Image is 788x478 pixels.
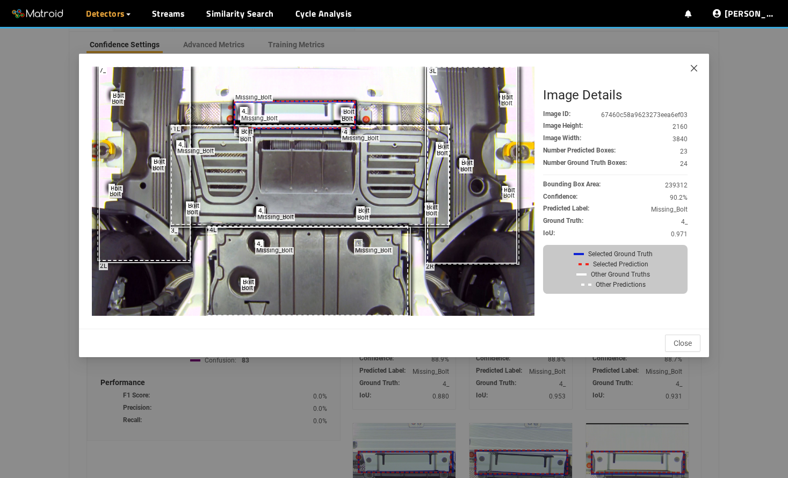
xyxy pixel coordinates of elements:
span: Missing_Bolt [354,247,393,255]
p: Selected Ground Truth [588,249,653,259]
span: Missing_Bolt [341,135,380,142]
span: Bolt [342,108,356,116]
p: 3840 [673,134,688,144]
p: Number Predicted Boxes : [543,146,616,158]
span: close [690,64,698,73]
p: 239312 [665,180,688,191]
span: Bolt [239,136,252,143]
p: IoU : [543,228,555,241]
p: 23 [680,147,688,157]
span: 2_ [206,316,214,323]
p: 2160 [673,122,688,132]
a: Cycle Analysis [295,7,352,20]
span: Missing_Bolt [256,214,295,221]
span: Bolt [151,165,165,172]
span: Missing_Bolt [176,148,215,155]
span: 7_ [98,67,107,75]
span: 4L [208,227,218,234]
p: 0.971 [671,229,688,240]
span: 4_ [234,128,243,136]
p: 67460c58a9623273eea6ef03 [601,110,688,120]
span: 2L [99,263,108,270]
p: Bounding Box Area : [543,179,601,192]
p: Image ID : [543,109,570,121]
p: Ground Truth : [543,216,583,228]
span: Bolt [241,285,254,292]
span: Detectors [86,7,125,20]
span: Close [674,337,692,349]
p: 4_ [681,217,688,227]
span: Bolt [111,98,124,106]
button: Close [665,335,700,352]
span: Bolt [503,187,516,194]
h3: Image Details [543,88,688,102]
p: Selected Prediction [593,259,648,270]
span: 2R [425,263,435,271]
p: Image Width : [543,133,581,146]
p: Predicted Label : [543,204,589,216]
span: Missing_Bolt [255,247,294,255]
span: Missing_Bolt [240,115,279,122]
a: Streams [152,7,185,20]
span: Bolt [110,185,123,193]
span: Bolt [186,209,199,216]
img: Matroid logo [11,6,64,22]
p: 24 [680,159,688,169]
p: Image Height : [543,121,583,133]
span: Bolt [459,166,473,173]
p: Other Ground Truths [591,270,650,280]
p: Confidence : [543,192,577,204]
p: Other Predictions [596,280,646,290]
span: Bolt [341,115,354,123]
span: Bolt [425,210,438,218]
span: Bolt [436,150,449,157]
span: Missing_Bolt [234,94,273,102]
span: Bolt [500,100,514,107]
span: Bolt [109,191,122,198]
p: Number Ground Truth Boxes : [543,158,627,170]
button: Close [679,54,709,84]
span: Bolt [112,92,125,100]
a: Similarity Search [206,7,274,20]
span: Bolt [356,214,370,222]
p: Missing_Bolt [651,205,688,215]
p: 90.2% [670,193,688,203]
span: Bolt [501,94,514,102]
span: Bolt [502,192,516,200]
